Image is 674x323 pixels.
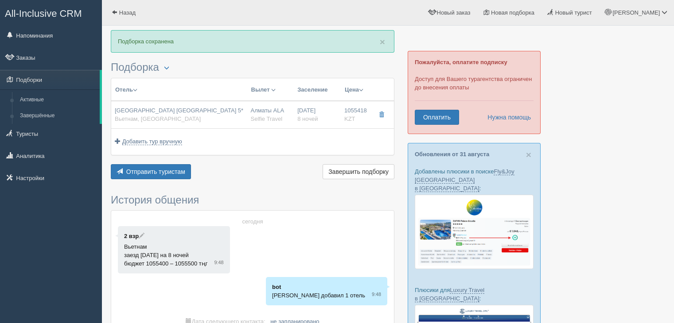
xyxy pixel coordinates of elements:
span: Новый турист [555,9,592,16]
a: All-Inclusive CRM [0,0,101,25]
p: Плюсики для : [415,286,534,303]
button: Close [380,37,385,46]
span: × [380,37,385,47]
a: Обновления от 31 августа [415,151,489,158]
span: Вьетнам заезд [DATE] на 8 ночей бюджет 1055400 – 1055500 тңг [124,243,208,267]
a: Оплатить [415,110,459,125]
img: fly-joy-de-proposal-crm-for-travel-agency.png [415,195,534,269]
b: Пожалуйста, оплатите подписку [415,59,507,65]
span: 9:48 [372,291,381,298]
a: Завершённые [16,108,100,124]
div: сегодня [118,217,387,226]
button: Close [526,150,531,159]
th: Заселение [294,78,341,101]
a: Luxury Travel в [GEOGRAPHIC_DATA] [415,287,484,302]
button: Вылет [251,85,277,95]
span: 9:48 [214,259,224,266]
span: Добавить тур вручную [122,138,182,145]
button: Цена [344,85,364,95]
span: 1055418 [344,107,367,114]
p: bot [272,283,381,291]
span: История общения [111,194,199,206]
span: Новая подборка [491,9,534,16]
span: Вылет [251,86,270,93]
div: [DATE] [297,107,337,123]
a: Fly&Joy [GEOGRAPHIC_DATA] в [GEOGRAPHIC_DATA] [415,168,514,192]
p: Добавлены плюсики в поиске : [415,167,534,192]
span: [GEOGRAPHIC_DATA] [GEOGRAPHIC_DATA] 5* [115,107,243,114]
button: Завершить подборку [323,164,394,179]
span: Завершить подборку [328,168,389,175]
span: Назад [119,9,136,16]
span: Вьетнам, [GEOGRAPHIC_DATA] [115,115,201,122]
span: Новый заказ [437,9,471,16]
div: Подборка сохранена [111,30,394,53]
span: [PERSON_NAME] [612,9,660,16]
span: Отправить туристам [126,168,185,175]
span: KZT [344,115,355,122]
span: 8 ночей [297,115,318,122]
p: 2 взр [124,232,224,240]
span: Selfie Travel [251,115,283,122]
div: Доступ для Вашего турагентства ограничен до внесения оплаты [408,51,541,134]
button: Отель [115,85,138,95]
h3: Подборка [111,62,394,73]
a: Активные [16,92,100,108]
a: Добавить тур вручную [115,138,182,145]
a: Нужна помощь [482,110,531,125]
span: [PERSON_NAME] добавил 1 отель [272,292,365,299]
span: All-Inclusive CRM [5,8,82,19]
span: × [526,150,531,160]
div: Алматы ALA [251,107,291,123]
button: Отправить туристам [111,164,191,179]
